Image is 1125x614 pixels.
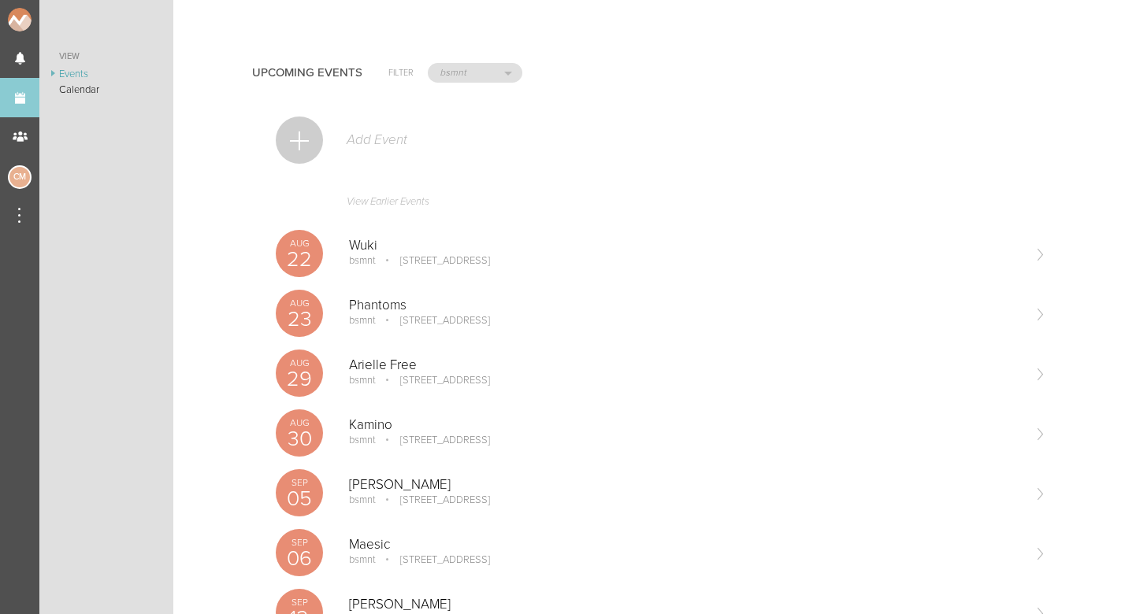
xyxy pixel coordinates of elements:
p: Sep [276,478,323,487]
p: Add Event [345,132,407,148]
p: Wuki [349,238,1021,253]
div: Charlie McGinley [8,165,32,189]
p: Aug [276,298,323,308]
p: Arielle Free [349,357,1021,373]
p: Aug [276,239,323,248]
a: View [39,47,173,66]
p: bsmnt [349,553,376,566]
p: bsmnt [349,434,376,446]
p: Maesic [349,537,1021,553]
p: 29 [276,368,323,390]
a: Events [39,66,173,82]
p: [STREET_ADDRESS] [378,434,490,446]
p: Kamino [349,417,1021,433]
p: 22 [276,249,323,270]
p: Phantoms [349,298,1021,313]
p: bsmnt [349,254,376,267]
p: 05 [276,488,323,509]
p: [STREET_ADDRESS] [378,494,490,506]
p: bsmnt [349,374,376,387]
p: [STREET_ADDRESS] [378,553,490,566]
p: [STREET_ADDRESS] [378,254,490,267]
p: 06 [276,548,323,569]
p: bsmnt [349,494,376,506]
h6: Filter [388,66,414,80]
p: Aug [276,418,323,427]
img: NOMAD [8,8,97,31]
p: [STREET_ADDRESS] [378,374,490,387]
a: Calendar [39,82,173,98]
p: [PERSON_NAME] [349,477,1021,493]
p: 30 [276,428,323,449]
h4: Upcoming Events [252,66,362,80]
p: 23 [276,309,323,330]
p: [STREET_ADDRESS] [378,314,490,327]
p: bsmnt [349,314,376,327]
a: View Earlier Events [276,187,1046,224]
p: [PERSON_NAME] [349,597,1021,612]
p: Aug [276,358,323,368]
p: Sep [276,538,323,547]
p: Sep [276,597,323,607]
